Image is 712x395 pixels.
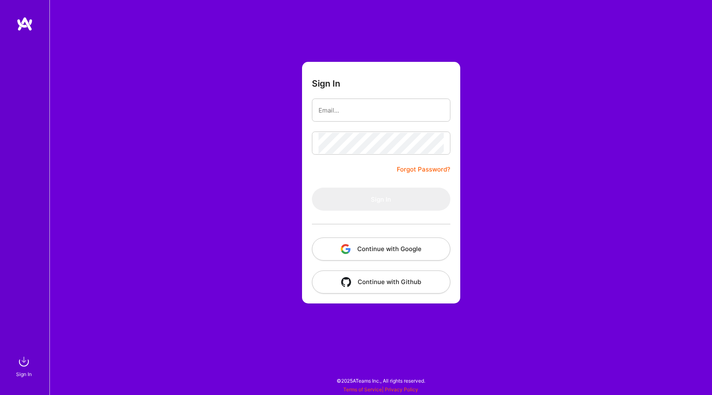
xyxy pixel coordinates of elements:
[341,277,351,287] img: icon
[17,353,32,379] a: sign inSign In
[341,244,351,254] img: icon
[49,370,712,391] div: © 2025 ATeams Inc., All rights reserved.
[312,270,450,294] button: Continue with Github
[319,100,444,121] input: Email...
[16,16,33,31] img: logo
[385,386,418,393] a: Privacy Policy
[312,78,340,89] h3: Sign In
[312,237,450,261] button: Continue with Google
[312,188,450,211] button: Sign In
[397,165,450,174] a: Forgot Password?
[16,353,32,370] img: sign in
[343,386,418,393] span: |
[343,386,382,393] a: Terms of Service
[16,370,32,379] div: Sign In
